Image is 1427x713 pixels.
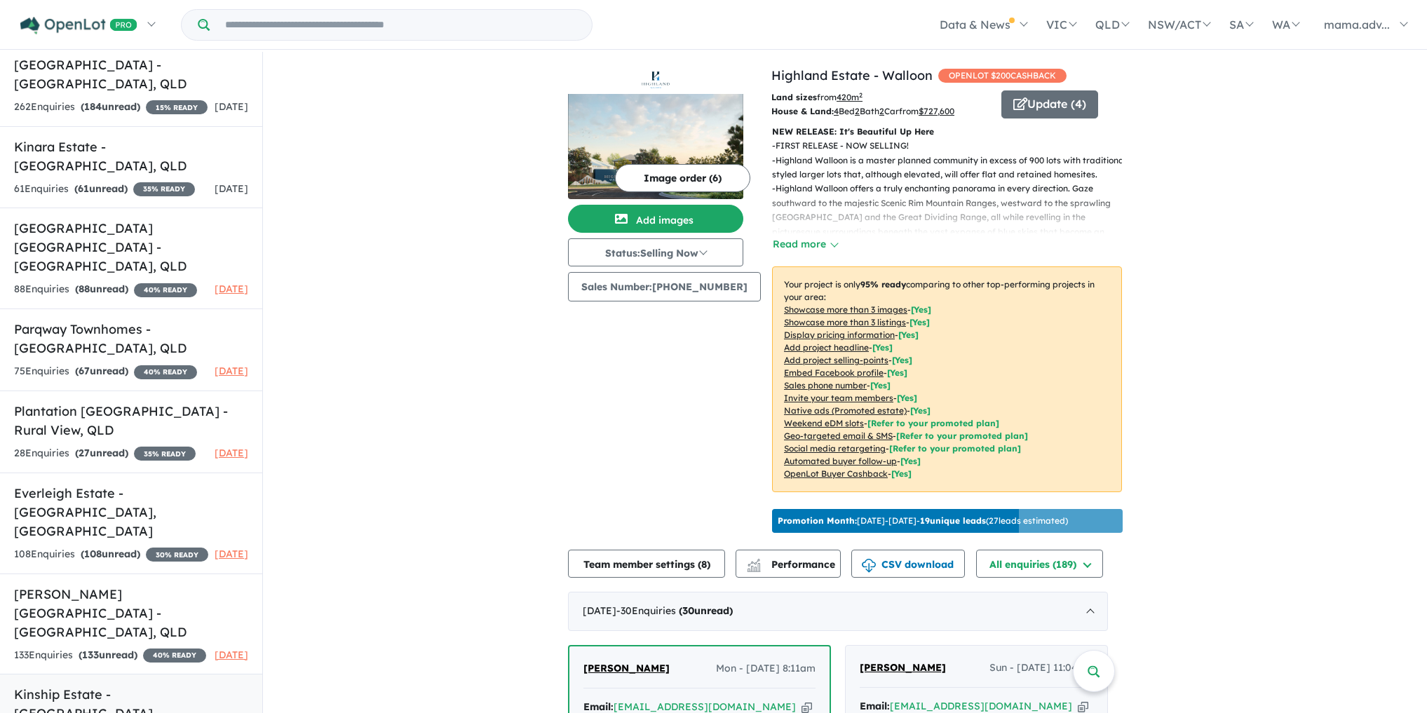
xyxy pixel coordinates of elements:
span: [Refer to your promoted plan] [889,443,1021,454]
strong: ( unread) [81,548,140,560]
div: [DATE] [568,592,1108,631]
u: Social media retargeting [784,443,886,454]
b: Land sizes [771,92,817,102]
h5: [PERSON_NAME][GEOGRAPHIC_DATA] - [GEOGRAPHIC_DATA] , QLD [14,585,248,641]
u: Weekend eDM slots [784,418,864,428]
span: [Refer to your promoted plan] [896,430,1028,441]
span: [PERSON_NAME] [860,661,946,674]
img: Openlot PRO Logo White [20,17,137,34]
button: CSV download [851,550,965,578]
button: All enquiries (189) [976,550,1103,578]
span: Mon - [DATE] 8:11am [716,660,816,677]
img: bar-chart.svg [747,563,761,572]
a: Highland Estate - Walloon [771,67,933,83]
b: 95 % ready [860,279,906,290]
span: 35 % READY [133,182,195,196]
span: [DATE] [215,447,248,459]
u: Geo-targeted email & SMS [784,430,893,441]
span: [PERSON_NAME] [583,662,670,674]
span: 15 % READY [146,100,208,114]
a: [EMAIL_ADDRESS][DOMAIN_NAME] [890,700,1072,712]
span: 88 [79,283,90,295]
img: line-chart.svg [748,559,760,566]
span: [ Yes ] [892,355,912,365]
span: [DATE] [215,100,248,113]
strong: ( unread) [75,365,128,377]
p: [DATE] - [DATE] - ( 27 leads estimated) [778,515,1068,527]
u: Add project selling-points [784,355,888,365]
span: [ Yes ] [887,367,907,378]
b: 19 unique leads [920,515,986,526]
input: Try estate name, suburb, builder or developer [212,10,589,40]
button: Sales Number:[PHONE_NUMBER] [568,272,761,301]
button: Performance [736,550,841,578]
strong: Email: [860,700,890,712]
div: 262 Enquir ies [14,99,208,116]
span: mama.adv... [1324,18,1390,32]
span: 30 % READY [146,548,208,562]
span: [DATE] [215,548,248,560]
strong: ( unread) [75,447,128,459]
span: 67 [79,365,90,377]
span: [ Yes ] [870,380,891,391]
p: - Highland Walloon is a master planned community in excess of 900 lots with traditional-styled la... [772,154,1133,182]
u: 420 m [837,92,863,102]
div: 75 Enquir ies [14,363,197,380]
u: Add project headline [784,342,869,353]
img: download icon [862,559,876,573]
strong: ( unread) [81,100,140,113]
h5: Kinara Estate - [GEOGRAPHIC_DATA] , QLD [14,137,248,175]
span: 133 [82,649,99,661]
button: Add images [568,205,743,233]
u: 4 [834,106,839,116]
u: Invite your team members [784,393,893,403]
span: [Yes] [900,456,921,466]
b: House & Land: [771,106,834,116]
p: Bed Bath Car from [771,104,991,118]
span: [ Yes ] [897,393,917,403]
span: [DATE] [215,365,248,377]
span: [ Yes ] [898,330,919,340]
img: Highland Estate - Walloon Logo [574,72,738,88]
div: 28 Enquir ies [14,445,196,462]
span: 30 [682,604,694,617]
a: [PERSON_NAME] [583,660,670,677]
span: 108 [84,548,102,560]
span: [ Yes ] [872,342,893,353]
button: Status:Selling Now [568,238,743,266]
h5: Plantation [GEOGRAPHIC_DATA] - Rural View , QLD [14,402,248,440]
span: 40 % READY [134,365,197,379]
u: Sales phone number [784,380,867,391]
p: from [771,90,991,104]
u: $ 727,600 [919,106,954,116]
span: [DATE] [215,649,248,661]
u: OpenLot Buyer Cashback [784,468,888,479]
a: [EMAIL_ADDRESS][DOMAIN_NAME] [614,700,796,713]
strong: ( unread) [679,604,733,617]
p: - FIRST RELEASE - NOW SELLING! [772,139,1133,153]
span: Sun - [DATE] 11:04pm [989,660,1093,677]
span: 27 [79,447,90,459]
u: Automated buyer follow-up [784,456,897,466]
span: 40 % READY [143,649,206,663]
a: Highland Estate - Walloon LogoHighland Estate - Walloon [568,66,743,199]
span: OPENLOT $ 200 CASHBACK [938,69,1067,83]
span: [Refer to your promoted plan] [867,418,999,428]
sup: 2 [859,91,863,99]
b: Promotion Month: [778,515,857,526]
p: - Highland Walloon offers a truly enchanting panorama in every direction. Gaze southward to the m... [772,182,1133,253]
span: [DATE] [215,182,248,195]
h5: [GEOGRAPHIC_DATA] [GEOGRAPHIC_DATA] - [GEOGRAPHIC_DATA] , QLD [14,219,248,276]
button: Read more [772,236,838,252]
a: [PERSON_NAME] [860,660,946,677]
span: [DATE] [215,283,248,295]
span: [ Yes ] [911,304,931,315]
span: 40 % READY [134,283,197,297]
div: 61 Enquir ies [14,181,195,198]
span: [Yes] [910,405,931,416]
h5: Everleigh Estate - [GEOGRAPHIC_DATA] , [GEOGRAPHIC_DATA] [14,484,248,541]
div: 133 Enquir ies [14,647,206,664]
strong: ( unread) [75,283,128,295]
span: 61 [78,182,89,195]
span: 8 [701,558,707,571]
